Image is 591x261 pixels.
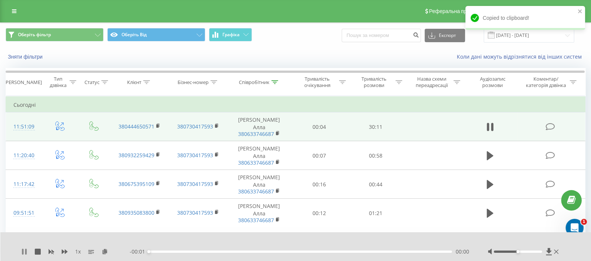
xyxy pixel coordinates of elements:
a: 380675395109 [118,180,154,187]
font: Коментар/категорія дзвінка [526,75,566,88]
font: Тип дзвінка [50,75,67,88]
a: Коли дані можуть відрізнятися від інших систем [457,53,585,60]
iframe: Живий чат у інтеркомі [566,219,584,237]
font: Бізнес-номер [178,79,209,86]
button: Оберіть Від [107,28,205,41]
font: 1 [75,248,78,255]
font: Реферальна програма [429,8,484,14]
div: Мітка доступності [147,250,150,253]
font: Експорт [439,32,456,38]
font: - [130,248,132,255]
font: Зняти фільтри [8,54,43,60]
font: 00:07 [313,152,326,159]
font: 1 [582,219,585,224]
a: 380633746687 [238,217,274,224]
a: 380444650571 [118,123,154,130]
font: [PERSON_NAME] Алла [238,202,280,217]
a: 380633746687 [238,188,274,195]
a: 380730417593 [177,180,213,187]
font: Тривалість очікування [304,75,330,88]
font: 00:01 [132,248,145,255]
font: 11:51:09 [13,123,34,130]
a: 380730417593 [177,209,213,216]
font: 11:17:42 [13,180,34,187]
input: Пошук за номером [342,29,421,42]
button: Оберіть фільтр [6,28,104,41]
font: Тривалість розмови [361,75,387,88]
div: Мітка доступності [517,250,520,253]
a: 380932259429 [118,152,154,159]
font: Статус [84,79,99,86]
font: Назва схеми переадресації [416,75,448,88]
font: Оберіть Від [121,31,147,38]
font: [PERSON_NAME] Алла [238,145,280,159]
button: Графіка [209,28,252,41]
button: close [578,8,583,15]
font: 00:16 [313,181,326,188]
font: [PERSON_NAME] Алла [238,116,280,131]
font: [PERSON_NAME] Алла [238,174,280,188]
font: 00:04 [313,123,326,130]
font: 09:51:51 [13,209,34,216]
font: Співробітник [239,79,270,86]
font: Коли дані можуть відрізнятися від інших систем [457,53,582,60]
font: 30:11 [369,123,382,130]
font: 01:21 [369,209,382,217]
a: 380730417593 [177,123,213,130]
font: 00:58 [369,152,382,159]
font: 00:44 [369,181,382,188]
a: 380633746687 [238,159,274,166]
a: 380633746687 [238,130,274,137]
font: Графіка [222,31,240,38]
button: Зняти фільтри [6,53,46,60]
font: 00:00 [456,248,469,255]
font: Оберіть фільтр [18,31,51,38]
font: Аудіозапис розмови [480,75,505,88]
font: [PERSON_NAME] [4,79,42,86]
a: 380935083800 [118,209,154,216]
font: Клієнт [127,79,141,86]
a: 380730417593 [177,152,213,159]
font: х [78,248,81,255]
font: Сьогодні [13,101,36,108]
font: 11:20:40 [13,152,34,159]
font: 00:12 [313,209,326,217]
button: Експорт [425,29,465,42]
div: Copied to clipboard! [465,6,585,30]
